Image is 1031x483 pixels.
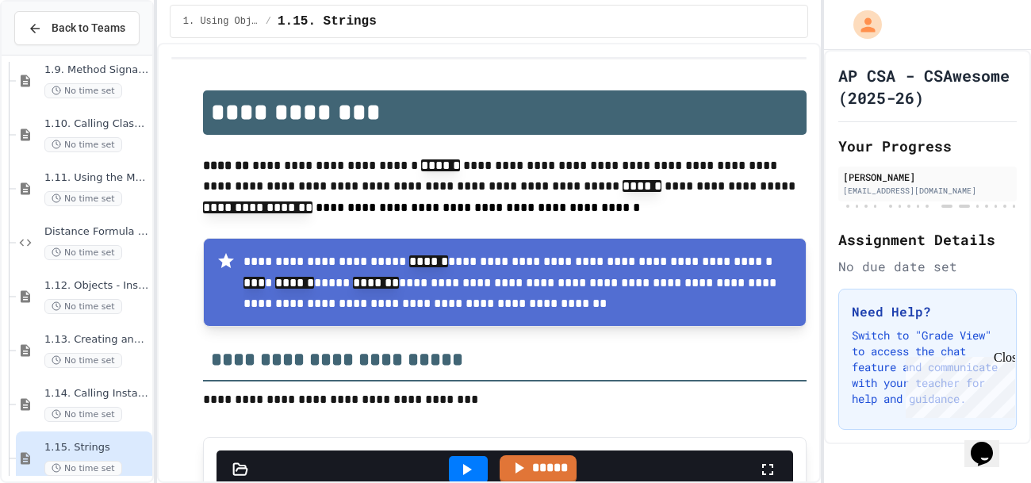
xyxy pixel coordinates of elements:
div: [PERSON_NAME] [843,170,1012,184]
span: 1.13. Creating and Initializing Objects: Constructors [44,333,149,347]
span: 1.15. Strings [44,441,149,454]
iframe: chat widget [964,420,1015,467]
span: No time set [44,137,122,152]
span: 1.10. Calling Class Methods [44,117,149,131]
span: No time set [44,83,122,98]
span: 1.9. Method Signatures [44,63,149,77]
iframe: chat widget [899,351,1015,418]
div: No due date set [838,257,1017,276]
span: / [266,15,271,28]
span: No time set [44,299,122,314]
h1: AP CSA - CSAwesome (2025-26) [838,64,1017,109]
h2: Assignment Details [838,228,1017,251]
div: Chat with us now!Close [6,6,109,101]
div: [EMAIL_ADDRESS][DOMAIN_NAME] [843,185,1012,197]
h2: Your Progress [838,135,1017,157]
h3: Need Help? [852,302,1003,321]
p: Switch to "Grade View" to access the chat feature and communicate with your teacher for help and ... [852,328,1003,407]
span: No time set [44,353,122,368]
span: Back to Teams [52,20,125,36]
span: No time set [44,245,122,260]
span: No time set [44,191,122,206]
span: 1.15. Strings [278,12,377,31]
div: My Account [837,6,886,43]
button: Back to Teams [14,11,140,45]
span: 1.11. Using the Math Class [44,171,149,185]
span: No time set [44,407,122,422]
span: 1.14. Calling Instance Methods [44,387,149,401]
span: Distance Formula Program [44,225,149,239]
span: 1.12. Objects - Instances of Classes [44,279,149,293]
span: No time set [44,461,122,476]
span: 1. Using Objects and Methods [183,15,259,28]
